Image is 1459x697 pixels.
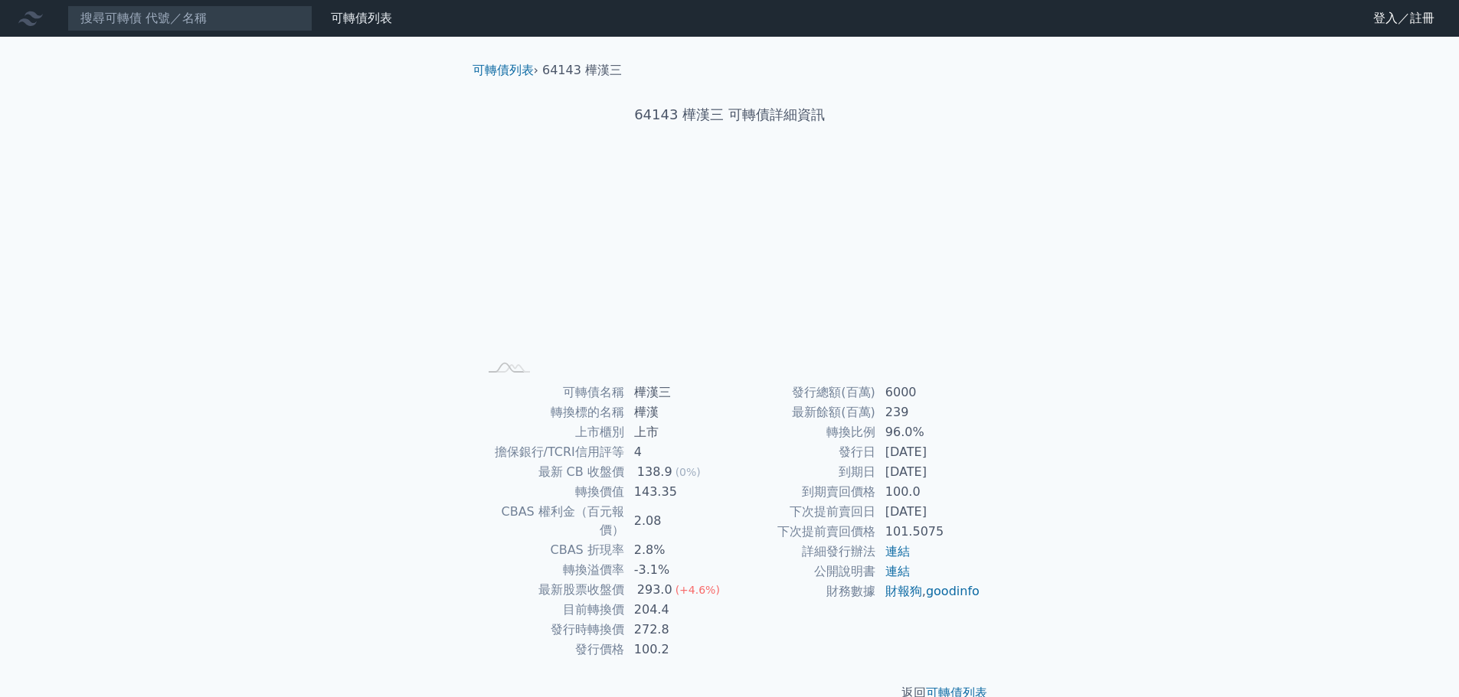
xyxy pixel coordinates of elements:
a: 連結 [885,544,910,559]
td: 到期日 [730,462,876,482]
td: CBAS 權利金（百元報價） [479,502,625,540]
td: 樺漢 [625,402,730,422]
h1: 64143 樺漢三 可轉債詳細資訊 [460,104,999,125]
td: 可轉債名稱 [479,383,625,402]
td: 最新 CB 收盤價 [479,462,625,482]
td: 上市櫃別 [479,422,625,442]
td: 發行總額(百萬) [730,383,876,402]
td: 100.0 [876,482,981,502]
td: 239 [876,402,981,422]
td: , [876,581,981,601]
td: [DATE] [876,462,981,482]
td: 101.5075 [876,522,981,542]
td: 目前轉換價 [479,600,625,620]
td: 2.8% [625,540,730,560]
a: 可轉債列表 [473,63,534,77]
td: 轉換價值 [479,482,625,502]
td: 轉換比例 [730,422,876,442]
td: CBAS 折現率 [479,540,625,560]
td: 下次提前賣回價格 [730,522,876,542]
td: 擔保銀行/TCRI信用評等 [479,442,625,462]
div: 138.9 [634,463,676,481]
td: 公開說明書 [730,562,876,581]
td: 發行價格 [479,640,625,660]
td: 272.8 [625,620,730,640]
td: 發行日 [730,442,876,462]
a: goodinfo [926,584,980,598]
td: 到期賣回價格 [730,482,876,502]
td: 上市 [625,422,730,442]
td: 最新股票收盤價 [479,580,625,600]
td: 4 [625,442,730,462]
td: 96.0% [876,422,981,442]
span: (+4.6%) [676,584,720,596]
td: 最新餘額(百萬) [730,402,876,422]
td: [DATE] [876,502,981,522]
td: 下次提前賣回日 [730,502,876,522]
input: 搜尋可轉債 代號／名稱 [67,5,312,31]
div: 293.0 [634,581,676,599]
a: 登入／註冊 [1361,6,1447,31]
td: 100.2 [625,640,730,660]
td: -3.1% [625,560,730,580]
td: 轉換標的名稱 [479,402,625,422]
td: 財務數據 [730,581,876,601]
span: (0%) [676,466,701,478]
li: 64143 樺漢三 [542,61,622,80]
td: 轉換溢價率 [479,560,625,580]
td: 發行時轉換價 [479,620,625,640]
td: 143.35 [625,482,730,502]
td: [DATE] [876,442,981,462]
td: 6000 [876,383,981,402]
a: 可轉債列表 [331,11,392,25]
td: 204.4 [625,600,730,620]
td: 樺漢三 [625,383,730,402]
td: 詳細發行辦法 [730,542,876,562]
li: › [473,61,538,80]
td: 2.08 [625,502,730,540]
a: 財報狗 [885,584,922,598]
a: 連結 [885,564,910,578]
